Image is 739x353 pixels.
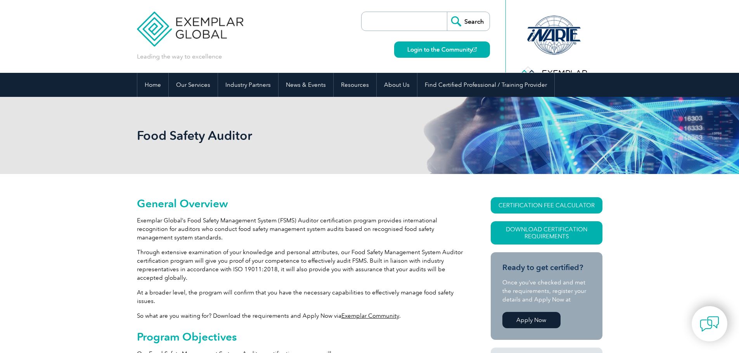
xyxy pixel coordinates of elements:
[137,248,463,282] p: Through extensive examination of your knowledge and personal attributes, our Food Safety Manageme...
[491,197,602,214] a: CERTIFICATION FEE CALCULATOR
[502,312,561,328] a: Apply Now
[700,314,719,334] img: contact-chat.png
[169,73,218,97] a: Our Services
[218,73,278,97] a: Industry Partners
[502,278,591,304] p: Once you’ve checked and met the requirements, register your details and Apply Now at
[491,221,602,245] a: Download Certification Requirements
[137,288,463,305] p: At a broader level, the program will confirm that you have the necessary capabilities to effectiv...
[137,331,463,343] h2: Program Objectives
[137,52,222,61] p: Leading the way to excellence
[137,312,463,320] p: So what are you waiting for? Download the requirements and Apply Now via .
[447,12,490,31] input: Search
[137,216,463,242] p: Exemplar Global’s Food Safety Management System (FSMS) Auditor certification program provides int...
[137,197,463,210] h2: General Overview
[334,73,376,97] a: Resources
[417,73,554,97] a: Find Certified Professional / Training Provider
[341,312,399,319] a: Exemplar Community
[377,73,417,97] a: About Us
[472,47,477,52] img: open_square.png
[279,73,333,97] a: News & Events
[137,128,435,143] h1: Food Safety Auditor
[394,41,490,58] a: Login to the Community
[137,73,168,97] a: Home
[502,263,591,272] h3: Ready to get certified?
